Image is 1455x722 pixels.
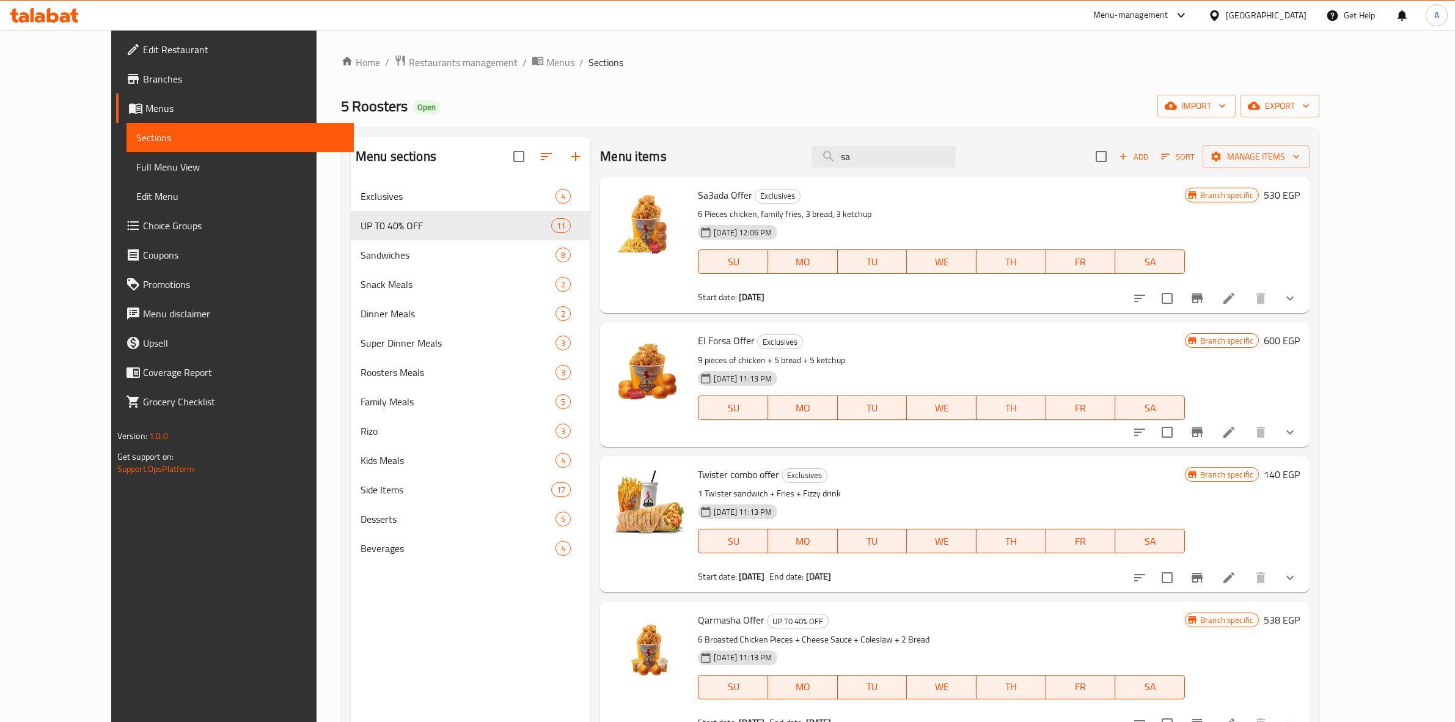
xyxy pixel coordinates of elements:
span: UP T0 40% OFF [768,614,828,628]
img: Qarmasha Offer [610,611,688,690]
a: Upsell [116,328,354,358]
a: Grocery Checklist [116,387,354,416]
div: Roosters Meals [361,365,555,380]
span: SU [703,253,763,271]
span: Add item [1114,147,1153,166]
h6: 140 EGP [1264,466,1300,483]
span: FR [1051,253,1111,271]
span: WE [912,532,972,550]
span: 5 [556,514,570,525]
span: TU [843,678,903,696]
span: Restaurants management [409,55,518,70]
span: 2 [556,279,570,290]
div: items [555,453,571,468]
a: Home [341,55,380,70]
button: TU [838,529,907,553]
button: FR [1046,675,1116,699]
span: Full Menu View [136,160,345,174]
button: SA [1115,249,1185,274]
a: Edit menu item [1222,570,1236,585]
li: / [385,55,389,70]
span: MO [773,532,833,550]
span: 5 [556,396,570,408]
span: MO [773,253,833,271]
span: Menus [546,55,574,70]
span: Start date: [698,289,737,305]
button: sort-choices [1125,418,1154,447]
span: 4 [556,455,570,466]
a: Coverage Report [116,358,354,387]
button: TH [977,396,1046,420]
p: 9 pieces of chicken + 5 bread + 5 ketchup [698,353,1185,368]
div: Kids Meals4 [351,446,590,475]
span: Rizo [361,424,555,438]
b: [DATE] [739,289,764,305]
button: Manage items [1203,146,1310,168]
span: TU [843,399,903,417]
span: Menus [145,101,345,116]
span: 5 Roosters [341,92,408,120]
button: export [1241,95,1319,117]
span: Start date: [698,569,737,584]
div: Desserts5 [351,504,590,534]
a: Support.OpsPlatform [117,461,195,477]
a: Edit menu item [1222,425,1236,440]
div: Side Items17 [351,475,590,504]
a: Menus [116,94,354,123]
span: Branch specific [1195,469,1258,481]
span: Menu disclaimer [143,306,345,321]
a: Edit Restaurant [116,35,354,64]
button: show more [1275,284,1305,313]
span: TH [981,253,1041,271]
div: Exclusives [782,468,827,483]
span: Sort items [1153,147,1203,166]
span: SU [703,399,763,417]
span: 4 [556,543,570,554]
span: El Forsa Offer [698,331,755,350]
span: MO [773,678,833,696]
span: Sandwiches [361,248,555,262]
span: Open [412,102,441,112]
div: Dinner Meals2 [351,299,590,328]
span: Side Items [361,482,551,497]
svg: Show Choices [1283,291,1297,306]
span: Snack Meals [361,277,555,292]
span: Exclusives [758,335,802,349]
p: 1 Twister sandwich + Fries + Fizzy drink [698,486,1185,501]
button: SU [698,529,768,553]
button: TU [838,675,907,699]
span: WE [912,399,972,417]
button: WE [907,529,977,553]
div: Open [412,100,441,115]
button: delete [1246,284,1275,313]
span: 17 [552,484,570,496]
span: SA [1120,532,1180,550]
span: Sections [588,55,623,70]
span: Choice Groups [143,218,345,233]
a: Sections [126,123,354,152]
button: Branch-specific-item [1182,418,1212,447]
span: TH [981,532,1041,550]
span: 11 [552,220,570,232]
a: Restaurants management [394,54,518,70]
span: SA [1120,253,1180,271]
b: [DATE] [806,569,832,584]
span: Manage items [1212,149,1300,164]
a: Menu disclaimer [116,299,354,328]
span: 3 [556,425,570,437]
button: SU [698,396,768,420]
span: Select to update [1154,285,1180,311]
span: Desserts [361,512,555,526]
div: Exclusives [361,189,555,204]
a: Full Menu View [126,152,354,182]
img: Twister combo offer [610,466,688,544]
div: items [551,218,571,233]
span: Coverage Report [143,365,345,380]
span: TU [843,532,903,550]
button: delete [1246,418,1275,447]
div: Exclusives [755,189,801,204]
button: SA [1115,675,1185,699]
span: Branch specific [1195,335,1258,347]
